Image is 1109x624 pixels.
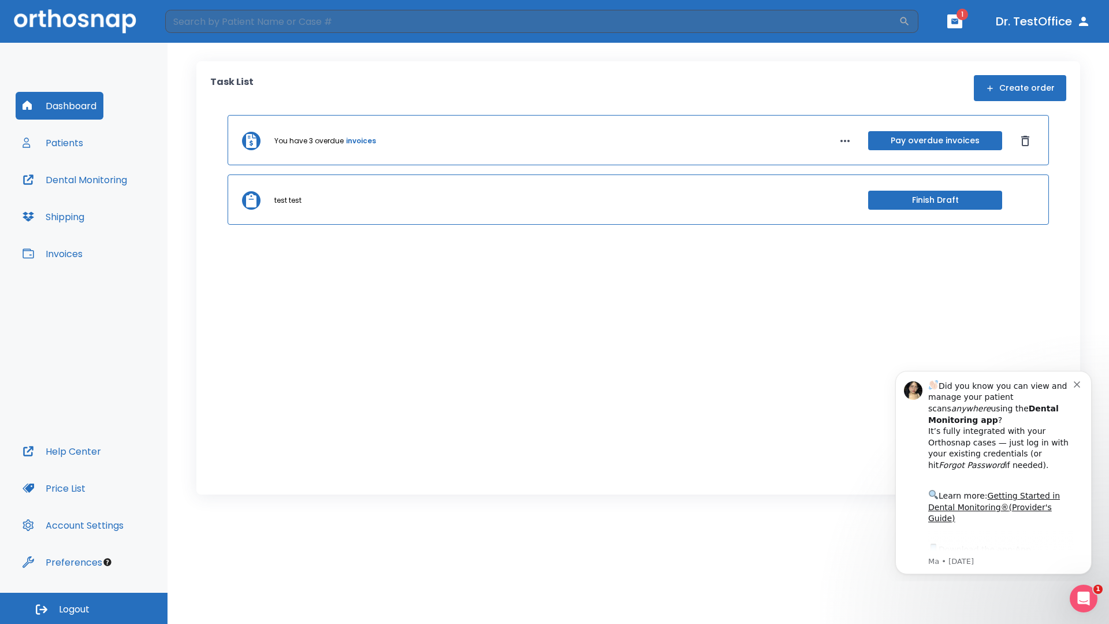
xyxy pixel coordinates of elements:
[102,557,113,567] div: Tooltip anchor
[274,136,344,146] p: You have 3 overdue
[274,195,302,206] p: test test
[1070,585,1097,612] iframe: Intercom live chat
[16,166,134,194] button: Dental Monitoring
[16,240,90,268] button: Invoices
[16,474,92,502] button: Price List
[165,10,899,33] input: Search by Patient Name or Case #
[16,92,103,120] button: Dashboard
[16,511,131,539] button: Account Settings
[868,191,1002,210] button: Finish Draft
[16,437,108,465] button: Help Center
[16,548,109,576] button: Preferences
[878,361,1109,581] iframe: Intercom notifications message
[974,75,1066,101] button: Create order
[196,18,205,27] button: Dismiss notification
[50,196,196,206] p: Message from Ma, sent 7w ago
[346,136,376,146] a: invoices
[991,11,1095,32] button: Dr. TestOffice
[210,75,254,101] p: Task List
[16,129,90,157] button: Patients
[59,603,90,616] span: Logout
[1093,585,1103,594] span: 1
[16,203,91,231] button: Shipping
[1016,132,1034,150] button: Dismiss
[50,181,196,240] div: Download the app: | ​ Let us know if you need help getting started!
[957,9,968,20] span: 1
[868,131,1002,150] button: Pay overdue invoices
[14,9,136,33] img: Orthosnap
[50,184,153,205] a: App Store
